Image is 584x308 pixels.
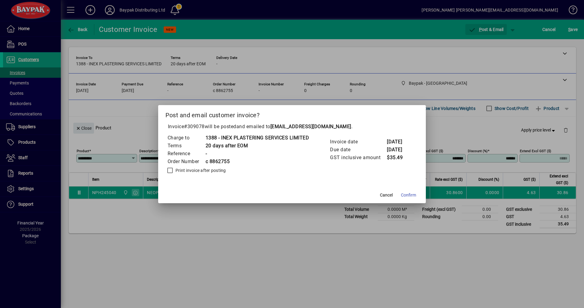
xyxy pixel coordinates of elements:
[270,124,351,129] b: [EMAIL_ADDRESS][DOMAIN_NAME]
[387,154,411,162] td: $35.49
[158,105,426,123] h2: Post and email customer invoice?
[377,190,396,201] button: Cancel
[387,146,411,154] td: [DATE]
[205,142,309,150] td: 20 days after EOM
[165,123,419,130] p: Invoice will be posted .
[205,158,309,166] td: c 8862755
[167,150,205,158] td: Reference
[401,192,416,198] span: Confirm
[330,138,387,146] td: Invoice date
[330,154,387,162] td: GST inclusive amount
[330,146,387,154] td: Due date
[387,138,411,146] td: [DATE]
[184,124,205,129] span: #309078
[205,150,309,158] td: -
[398,190,419,201] button: Confirm
[167,134,205,142] td: Charge to
[167,142,205,150] td: Terms
[167,158,205,166] td: Order Number
[236,124,351,129] span: and emailed to
[380,192,393,198] span: Cancel
[205,134,309,142] td: 1388 - INEX PLASTERING SERVICES LIMITED
[174,167,226,173] label: Print invoice after posting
